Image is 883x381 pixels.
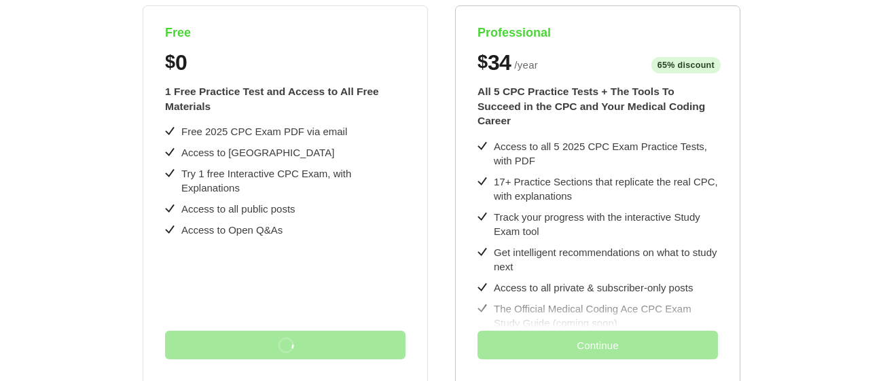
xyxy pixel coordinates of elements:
div: Access to Open Q&As [181,223,283,237]
div: Track your progress with the interactive Study Exam tool [494,210,718,238]
span: $ [477,52,488,73]
div: Access to all 5 2025 CPC Exam Practice Tests, with PDF [494,139,718,168]
div: Access to [GEOGRAPHIC_DATA] [181,145,334,160]
div: Try 1 free Interactive CPC Exam, with Explanations [181,166,406,195]
div: 1 Free Practice Test and Access to All Free Materials [165,84,406,113]
button: Continue [477,331,718,359]
div: Get intelligent recommendations on what to study next [494,245,718,274]
div: Access to all public posts [181,202,295,216]
div: All 5 CPC Practice Tests + The Tools To Succeed in the CPC and Your Medical Coding Career [477,84,718,128]
span: 34 [488,52,511,73]
div: Free 2025 CPC Exam PDF via email [181,124,347,139]
span: 65% discount [651,57,721,74]
div: 17+ Practice Sections that replicate the real CPC, with explanations [494,175,718,203]
h4: Professional [477,25,718,41]
span: 0 [175,52,187,73]
h4: Free [165,25,406,41]
span: $ [165,52,175,73]
span: / year [514,57,538,73]
div: Access to all private & subscriber-only posts [494,280,693,295]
